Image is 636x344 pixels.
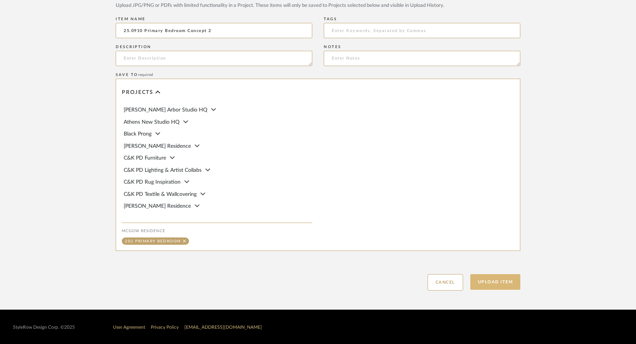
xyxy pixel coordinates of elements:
[138,73,153,77] span: required
[124,192,197,197] span: C&K PD Textile & Wallcovering
[122,229,312,233] div: McGow Residence
[116,73,520,77] div: Save To
[125,239,181,243] div: 202 Primary Bedroom
[124,131,152,137] span: Black Prong
[116,2,520,10] div: Upload JPG/PNG or PDFs with limited functionality in a Project. These items will only be saved to...
[122,89,153,96] span: Projects
[151,325,179,329] a: Privacy Policy
[470,274,521,290] button: Upload Item
[428,274,463,291] button: Cancel
[184,325,262,329] a: [EMAIL_ADDRESS][DOMAIN_NAME]
[116,17,312,21] div: Item name
[124,203,191,209] span: [PERSON_NAME] Residence
[116,45,312,49] div: Description
[324,23,520,38] input: Enter Keywords, Separated by Commas
[124,107,207,113] span: [PERSON_NAME] Arbor Studio HQ
[124,144,191,149] span: [PERSON_NAME] Residence
[324,45,520,49] div: Notes
[124,168,202,173] span: C&K PD Lighting & Artist Collabs
[124,120,179,125] span: Athens New Studio HQ
[324,17,520,21] div: Tags
[124,155,166,161] span: C&K PD Furniture
[113,325,145,329] a: User Agreement
[116,23,312,38] input: Enter Name
[124,179,181,185] span: C&K PD Rug Inspiration
[13,325,75,330] div: StyleRow Design Corp. ©2025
